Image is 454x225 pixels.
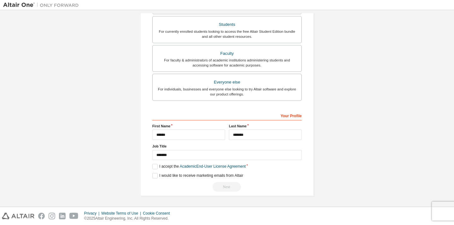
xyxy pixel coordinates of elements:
div: Read and acccept EULA to continue [152,182,302,192]
a: Academic End-User License Agreement [180,164,246,169]
div: Website Terms of Use [101,211,143,216]
div: Everyone else [156,78,298,87]
label: Last Name [229,124,302,129]
img: linkedin.svg [59,213,66,219]
img: facebook.svg [38,213,45,219]
img: youtube.svg [69,213,79,219]
div: For currently enrolled students looking to access the free Altair Student Edition bundle and all ... [156,29,298,39]
div: Privacy [84,211,101,216]
label: I would like to receive marketing emails from Altair [152,173,243,178]
img: instagram.svg [49,213,55,219]
label: First Name [152,124,225,129]
div: Cookie Consent [143,211,173,216]
div: Faculty [156,49,298,58]
div: Students [156,20,298,29]
label: Job Title [152,144,302,149]
p: © 2025 Altair Engineering, Inc. All Rights Reserved. [84,216,174,221]
div: For faculty & administrators of academic institutions administering students and accessing softwa... [156,58,298,68]
div: Your Profile [152,110,302,120]
img: altair_logo.svg [2,213,34,219]
label: I accept the [152,164,246,169]
img: Altair One [3,2,82,8]
div: For individuals, businesses and everyone else looking to try Altair software and explore our prod... [156,87,298,97]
